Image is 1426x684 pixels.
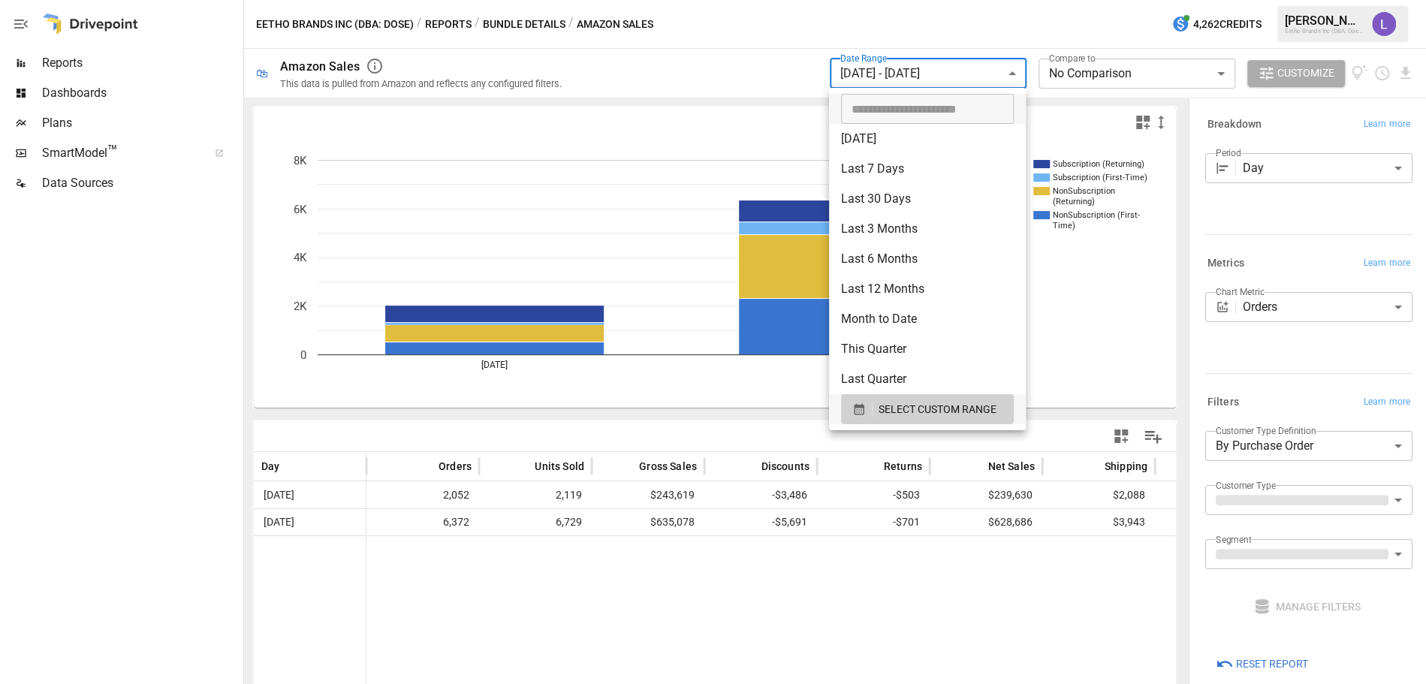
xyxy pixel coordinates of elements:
li: Last 30 Days [829,184,1026,214]
button: SELECT CUSTOM RANGE [841,394,1014,424]
li: Last 12 Months [829,274,1026,304]
li: Last 3 Months [829,214,1026,244]
li: Last Quarter [829,364,1026,394]
li: Month to Date [829,304,1026,334]
li: [DATE] [829,124,1026,154]
span: SELECT CUSTOM RANGE [879,400,996,419]
li: Last 7 Days [829,154,1026,184]
li: This Quarter [829,334,1026,364]
li: Last 6 Months [829,244,1026,274]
